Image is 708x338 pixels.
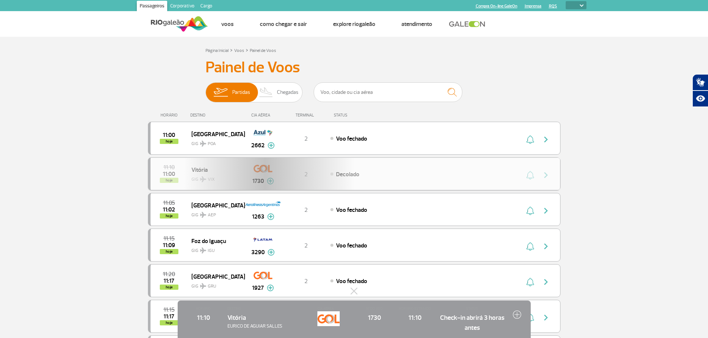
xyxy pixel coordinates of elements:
span: HORÁRIO [187,306,220,311]
div: TERMINAL [282,113,330,118]
div: CIA AÉREA [245,113,282,118]
div: Plugin de acessibilidade da Hand Talk. [692,74,708,107]
img: destiny_airplane.svg [200,247,206,253]
img: sino-painel-voo.svg [526,278,534,286]
span: GIG [191,137,239,147]
img: mais-info-painel-voo.svg [267,285,274,291]
span: hoje [160,249,178,254]
span: Check-in abrirá 3 horas antes [439,313,505,332]
button: Abrir recursos assistivos. [692,91,708,107]
span: HORÁRIO ESTIMADO [398,306,431,311]
img: destiny_airplane.svg [200,283,206,289]
a: RQS [549,4,557,9]
a: Cargo [197,1,215,13]
img: destiny_airplane.svg [200,212,206,218]
span: IGU [208,247,215,254]
span: Nº DO VOO [358,306,391,311]
span: Chegadas [277,83,298,102]
img: destiny_airplane.svg [200,141,206,147]
span: GIG [191,243,239,254]
span: Voo fechado [336,206,367,214]
img: slider-embarque [209,83,232,102]
img: sino-painel-voo.svg [526,135,534,144]
span: [GEOGRAPHIC_DATA] [191,129,239,139]
a: Explore RIOgaleão [333,20,375,28]
span: GRU [208,283,216,290]
a: Atendimento [401,20,432,28]
div: HORÁRIO [150,113,191,118]
a: > [230,46,233,54]
img: mais-info-painel-voo.svg [268,142,275,149]
span: 2025-08-26 11:05:00 [163,200,175,206]
span: 11:10 [187,313,220,322]
span: 2662 [251,141,265,150]
button: Abrir tradutor de língua de sinais. [692,74,708,91]
a: Passageiros [137,1,167,13]
span: Vitória [227,314,246,322]
img: seta-direita-painel-voo.svg [541,242,550,251]
span: 2025-08-26 11:00:00 [163,132,175,138]
span: STATUS [439,306,505,311]
div: STATUS [330,113,391,118]
span: 2 [304,206,308,214]
span: 2 [304,278,308,285]
span: 2025-08-26 11:09:00 [163,243,175,248]
span: 2025-08-26 11:02:00 [163,207,175,212]
span: 2025-08-26 11:15:00 [164,236,175,241]
span: [GEOGRAPHIC_DATA] [191,200,239,210]
span: Voo fechado [336,242,367,249]
span: hoje [160,285,178,290]
span: Voo fechado [336,135,367,142]
h3: Painel de Voos [206,58,503,77]
span: 2025-08-26 11:17:00 [164,278,174,283]
span: Foz do Iguaçu [191,236,239,246]
img: seta-direita-painel-voo.svg [541,206,550,215]
span: DESTINO [227,306,310,311]
img: mais-info-painel-voo.svg [267,213,274,220]
span: [GEOGRAPHIC_DATA] [191,272,239,281]
span: GIG [191,208,239,219]
span: 2025-08-26 11:20:00 [163,272,175,277]
a: Como chegar e sair [260,20,307,28]
span: GIG [191,279,239,290]
span: AEP [208,212,216,219]
img: sino-painel-voo.svg [526,206,534,215]
img: mais-info-painel-voo.svg [268,249,275,256]
span: CIA AÉREA [317,306,350,311]
a: Voos [234,48,244,53]
img: seta-direita-painel-voo.svg [541,135,550,144]
span: hoje [160,139,178,144]
span: Voo fechado [336,278,367,285]
img: slider-desembarque [255,83,277,102]
span: POA [208,141,216,147]
a: Corporativo [167,1,197,13]
span: EURICO DE AGUIAR SALLES [227,323,310,330]
input: Voo, cidade ou cia aérea [314,82,462,102]
span: 11:10 [398,313,431,322]
span: 2 [304,242,308,249]
span: 2 [304,135,308,142]
a: Voos [221,20,234,28]
span: 1730 [358,313,391,322]
a: Imprensa [525,4,541,9]
span: 1927 [252,283,264,292]
a: Compra On-line GaleOn [476,4,517,9]
span: Partidas [232,83,250,102]
a: Painel de Voos [250,48,276,53]
span: 1263 [252,212,264,221]
img: seta-direita-painel-voo.svg [541,278,550,286]
span: 3290 [251,248,265,257]
a: Página Inicial [206,48,229,53]
span: hoje [160,213,178,219]
img: sino-painel-voo.svg [526,242,534,251]
div: DESTINO [190,113,245,118]
a: > [246,46,248,54]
